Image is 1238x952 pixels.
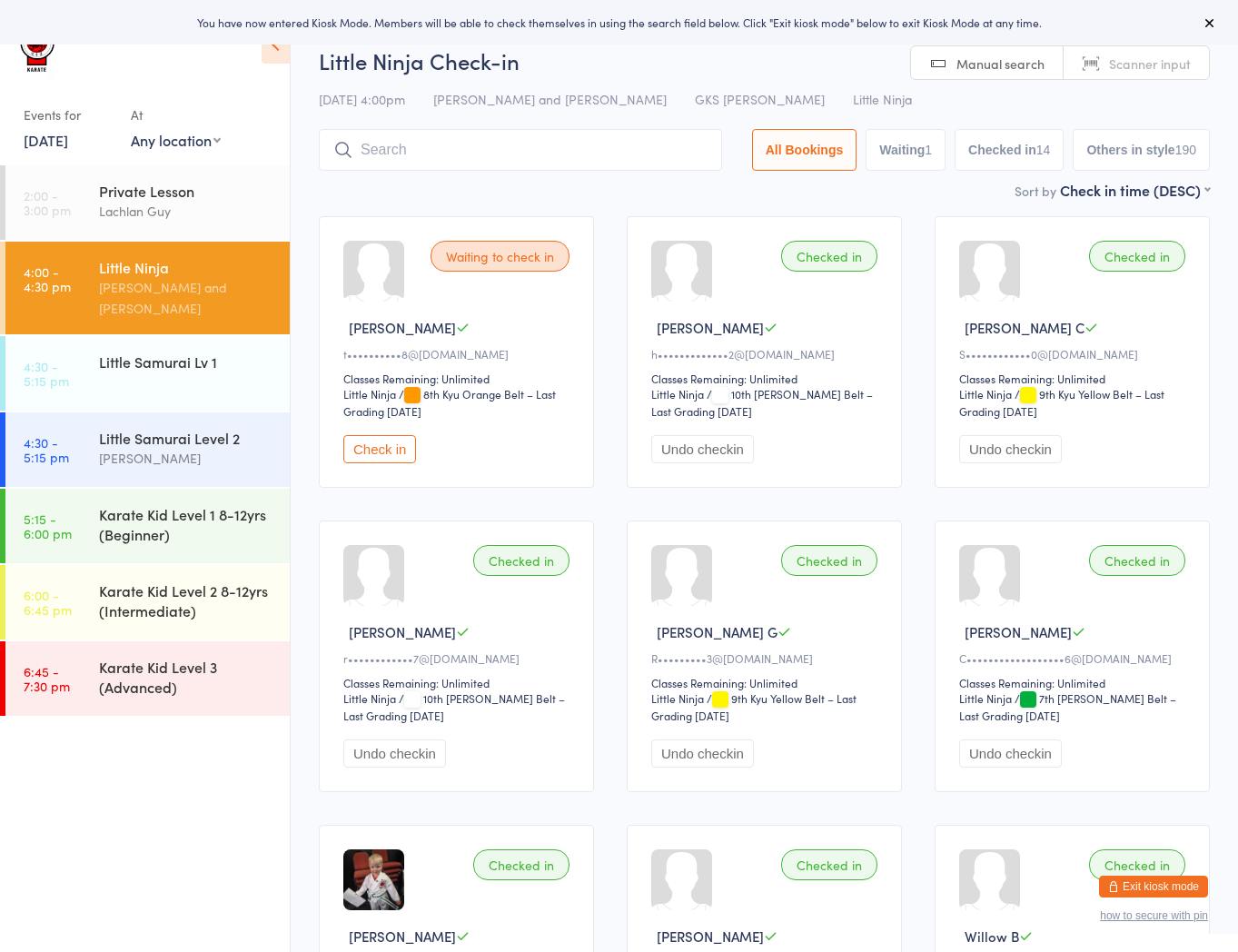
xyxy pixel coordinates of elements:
span: [PERSON_NAME] and [PERSON_NAME] [433,90,667,108]
div: Classes Remaining: Unlimited [343,675,575,690]
span: [PERSON_NAME] [349,927,456,946]
div: [PERSON_NAME] and [PERSON_NAME] [99,277,274,319]
div: 190 [1175,143,1196,157]
button: Check in [343,435,416,463]
img: Guy's Karate School [18,14,59,82]
div: Checked in [781,849,877,880]
button: how to secure with pin [1100,909,1208,922]
span: / 7th [PERSON_NAME] Belt – Last Grading [DATE] [959,690,1176,723]
button: Undo checkin [651,739,754,768]
span: Scanner input [1109,55,1191,73]
div: t••••••••••8@[DOMAIN_NAME] [343,346,575,362]
span: Manual search [956,55,1045,73]
button: Undo checkin [959,435,1062,463]
button: Undo checkin [651,435,754,463]
span: [PERSON_NAME] [965,622,1072,641]
div: Little Samurai Lv 1 [99,352,274,372]
div: Any location [131,130,221,150]
h2: Little Ninja Check-in [319,45,1210,75]
span: / 9th Kyu Yellow Belt – Last Grading [DATE] [959,386,1164,419]
time: 5:15 - 6:00 pm [24,511,72,540]
a: 5:15 -6:00 pmKarate Kid Level 1 8-12yrs (Beginner) [5,489,290,563]
div: Events for [24,100,113,130]
span: Willow B [965,927,1019,946]
div: Waiting to check in [431,241,569,272]
span: [DATE] 4:00pm [319,90,405,108]
div: Little Ninja [651,386,704,402]
a: 2:00 -3:00 pmPrivate LessonLachlan Guy [5,165,290,240]
div: Checked in [473,545,569,576]
time: 6:00 - 6:45 pm [24,588,72,617]
button: Waiting1 [866,129,946,171]
a: 6:00 -6:45 pmKarate Kid Level 2 8-12yrs (Intermediate) [5,565,290,640]
span: [PERSON_NAME] G [657,622,777,641]
div: Checked in [781,241,877,272]
div: r••••••••••••7@[DOMAIN_NAME] [343,650,575,666]
button: Exit kiosk mode [1099,876,1208,897]
div: Classes Remaining: Unlimited [651,675,883,690]
div: Little Ninja [343,690,396,706]
div: C••••••••••••••••••6@[DOMAIN_NAME] [959,650,1191,666]
span: / 8th Kyu Orange Belt – Last Grading [DATE] [343,386,556,419]
div: Little Ninja [651,690,704,706]
div: Checked in [1089,241,1185,272]
div: Lachlan Guy [99,201,274,222]
div: Little Samurai Level 2 [99,428,274,448]
img: image1755208972.png [343,849,404,910]
span: / 9th Kyu Yellow Belt – Last Grading [DATE] [651,690,857,723]
span: Little Ninja [853,90,912,108]
div: Classes Remaining: Unlimited [959,675,1191,690]
div: [PERSON_NAME] [99,448,274,469]
div: Karate Kid Level 2 8-12yrs (Intermediate) [99,580,274,620]
div: Private Lesson [99,181,274,201]
div: Checked in [781,545,877,576]
span: [PERSON_NAME] [349,622,456,641]
div: Check in time (DESC) [1060,180,1210,200]
div: Classes Remaining: Unlimited [343,371,575,386]
div: Little Ninja [99,257,274,277]
button: Undo checkin [959,739,1062,768]
div: 14 [1036,143,1051,157]
div: S••••••••••••0@[DOMAIN_NAME] [959,346,1191,362]
div: Karate Kid Level 1 8-12yrs (Beginner) [99,504,274,544]
div: Checked in [1089,545,1185,576]
time: 4:30 - 5:15 pm [24,359,69,388]
div: R•••••••••3@[DOMAIN_NAME] [651,650,883,666]
div: Classes Remaining: Unlimited [959,371,1191,386]
time: 2:00 - 3:00 pm [24,188,71,217]
span: / 10th [PERSON_NAME] Belt – Last Grading [DATE] [651,386,873,419]
span: [PERSON_NAME] [657,318,764,337]
a: 4:00 -4:30 pmLittle Ninja[PERSON_NAME] and [PERSON_NAME] [5,242,290,334]
a: 4:30 -5:15 pmLittle Samurai Lv 1 [5,336,290,411]
div: Checked in [473,849,569,880]
button: All Bookings [752,129,857,171]
span: / 10th [PERSON_NAME] Belt – Last Grading [DATE] [343,690,565,723]
button: Undo checkin [343,739,446,768]
label: Sort by [1015,182,1056,200]
div: You have now entered Kiosk Mode. Members will be able to check themselves in using the search fie... [29,15,1209,30]
div: Little Ninja [343,386,396,402]
button: Checked in14 [955,129,1064,171]
time: 6:45 - 7:30 pm [24,664,70,693]
span: [PERSON_NAME] C [965,318,1084,337]
div: Little Ninja [959,690,1012,706]
span: [PERSON_NAME] [657,927,764,946]
div: Classes Remaining: Unlimited [651,371,883,386]
a: 4:30 -5:15 pmLittle Samurai Level 2[PERSON_NAME] [5,412,290,487]
a: [DATE] [24,130,68,150]
div: Little Ninja [959,386,1012,402]
div: Checked in [1089,849,1185,880]
button: Others in style190 [1073,129,1210,171]
span: [PERSON_NAME] [349,318,456,337]
div: h•••••••••••••2@[DOMAIN_NAME] [651,346,883,362]
a: 6:45 -7:30 pmKarate Kid Level 3 (Advanced) [5,641,290,716]
input: Search [319,129,722,171]
div: At [131,100,221,130]
time: 4:30 - 5:15 pm [24,435,69,464]
time: 4:00 - 4:30 pm [24,264,71,293]
div: Karate Kid Level 3 (Advanced) [99,657,274,697]
div: 1 [925,143,932,157]
span: GKS [PERSON_NAME] [695,90,825,108]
